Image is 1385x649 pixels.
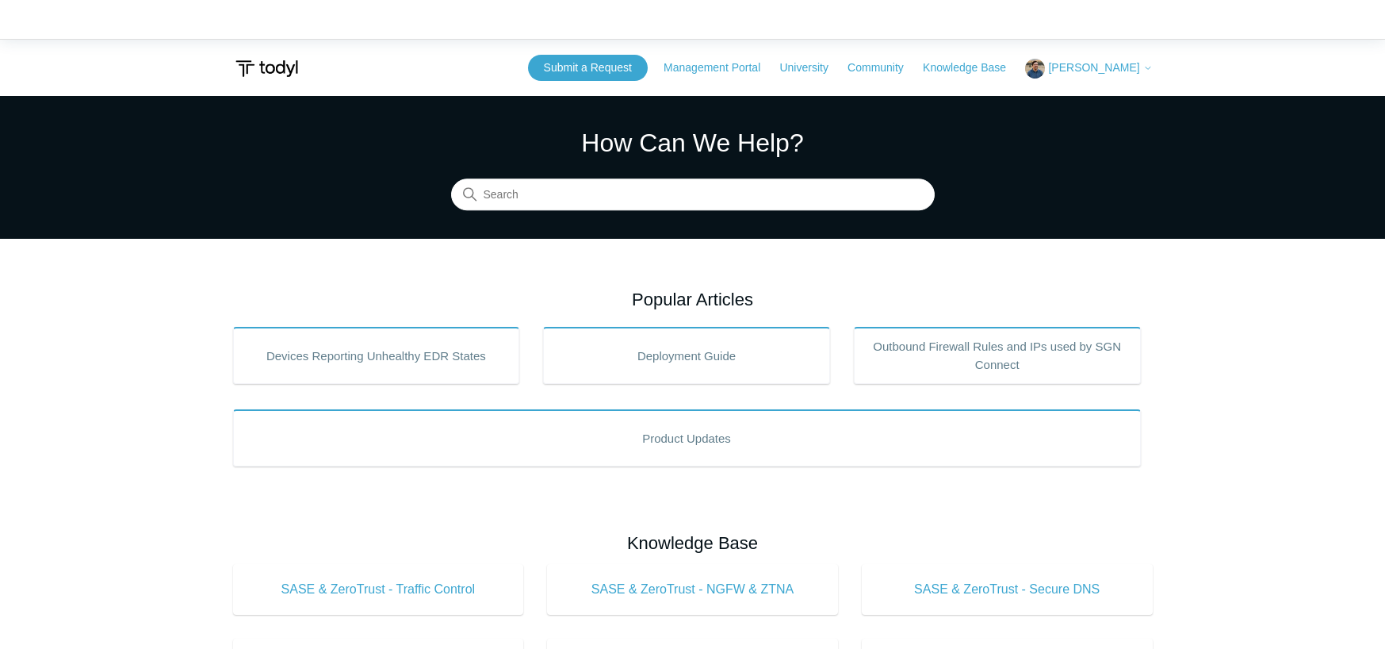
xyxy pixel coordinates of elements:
a: Community [847,60,920,76]
img: Todyl Support Center Help Center home page [233,54,300,83]
a: Knowledge Base [923,60,1022,76]
h2: Popular Articles [233,286,1153,313]
input: Search [451,179,935,211]
span: SASE & ZeroTrust - Secure DNS [886,580,1129,599]
a: Product Updates [233,409,1141,467]
a: Devices Reporting Unhealthy EDR States [233,327,520,384]
a: Submit a Request [528,55,648,81]
a: SASE & ZeroTrust - Secure DNS [862,564,1153,615]
span: SASE & ZeroTrust - NGFW & ZTNA [571,580,814,599]
a: SASE & ZeroTrust - NGFW & ZTNA [547,564,838,615]
h2: Knowledge Base [233,530,1153,556]
a: SASE & ZeroTrust - Traffic Control [233,564,524,615]
a: Management Portal [664,60,776,76]
button: [PERSON_NAME] [1025,59,1152,79]
a: Deployment Guide [543,327,830,384]
span: [PERSON_NAME] [1048,61,1139,74]
h1: How Can We Help? [451,124,935,162]
span: SASE & ZeroTrust - Traffic Control [257,580,500,599]
a: University [779,60,844,76]
a: Outbound Firewall Rules and IPs used by SGN Connect [854,327,1141,384]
